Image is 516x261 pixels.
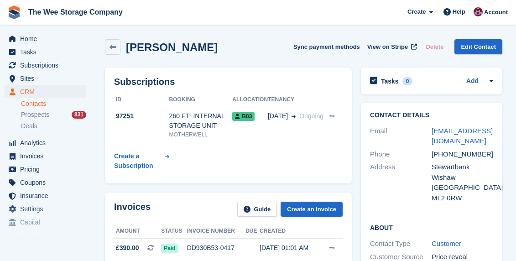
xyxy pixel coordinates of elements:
[5,59,86,72] a: menu
[20,150,75,162] span: Invoices
[20,163,75,176] span: Pricing
[370,162,432,203] div: Address
[169,93,233,107] th: Booking
[114,148,169,174] a: Create a Subscription
[21,110,86,120] a: Prospects 831
[245,224,260,239] th: Due
[260,224,319,239] th: Created
[367,42,408,52] span: View on Stripe
[5,216,86,229] a: menu
[474,7,483,16] img: Scott Ritchie
[432,183,493,193] div: [GEOGRAPHIC_DATA]
[281,202,343,217] a: Create an Invoice
[20,85,75,98] span: CRM
[370,126,432,146] div: Email
[432,193,493,204] div: ML2 0RW
[187,224,246,239] th: Invoice number
[453,7,465,16] span: Help
[407,7,426,16] span: Create
[161,224,187,239] th: Status
[114,224,161,239] th: Amount
[21,122,37,130] span: Deals
[5,150,86,162] a: menu
[20,203,75,215] span: Settings
[72,111,86,119] div: 831
[432,149,493,160] div: [PHONE_NUMBER]
[432,127,493,145] a: [EMAIL_ADDRESS][DOMAIN_NAME]
[21,110,49,119] span: Prospects
[422,39,447,54] button: Delete
[299,112,323,120] span: Ongoing
[432,172,493,183] div: Wishaw
[114,93,169,107] th: ID
[5,85,86,98] a: menu
[169,130,233,139] div: MOTHERWELL
[370,223,493,232] h2: About
[5,203,86,215] a: menu
[5,32,86,45] a: menu
[5,72,86,85] a: menu
[21,121,86,131] a: Deals
[20,72,75,85] span: Sites
[20,136,75,149] span: Analytics
[454,39,502,54] a: Edit Contact
[169,111,233,130] div: 260 FT² INTERNAL STORAGE UNIT
[5,176,86,189] a: menu
[432,240,461,247] a: Customer
[8,236,91,245] span: Storefront
[370,239,432,249] div: Contact Type
[126,41,218,53] h2: [PERSON_NAME]
[232,112,255,121] span: B03
[381,77,399,85] h2: Tasks
[432,162,493,172] div: Stewartbank
[7,5,21,19] img: stora-icon-8386f47178a22dfd0bd8f6a31ec36ba5ce8667c1dd55bd0f319d3a0aa187defe.svg
[20,189,75,202] span: Insurance
[21,99,86,108] a: Contacts
[116,243,139,253] span: £390.00
[370,149,432,160] div: Phone
[20,216,75,229] span: Capital
[25,5,126,20] a: The Wee Storage Company
[5,136,86,149] a: menu
[260,243,319,253] div: [DATE] 01:01 AM
[5,163,86,176] a: menu
[114,151,163,171] div: Create a Subscription
[484,8,508,17] span: Account
[237,202,277,217] a: Guide
[20,32,75,45] span: Home
[187,243,246,253] div: DD930B53-0417
[232,93,268,107] th: Allocation
[5,46,86,58] a: menu
[114,202,151,217] h2: Invoices
[20,176,75,189] span: Coupons
[114,77,343,87] h2: Subscriptions
[20,59,75,72] span: Subscriptions
[364,39,419,54] a: View on Stripe
[20,46,75,58] span: Tasks
[370,112,493,119] h2: Contact Details
[268,111,288,121] span: [DATE]
[293,39,360,54] button: Sync payment methods
[5,189,86,202] a: menu
[268,93,323,107] th: Tenancy
[114,111,169,121] div: 97251
[466,76,479,87] a: Add
[402,77,413,85] div: 0
[161,244,178,253] span: Paid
